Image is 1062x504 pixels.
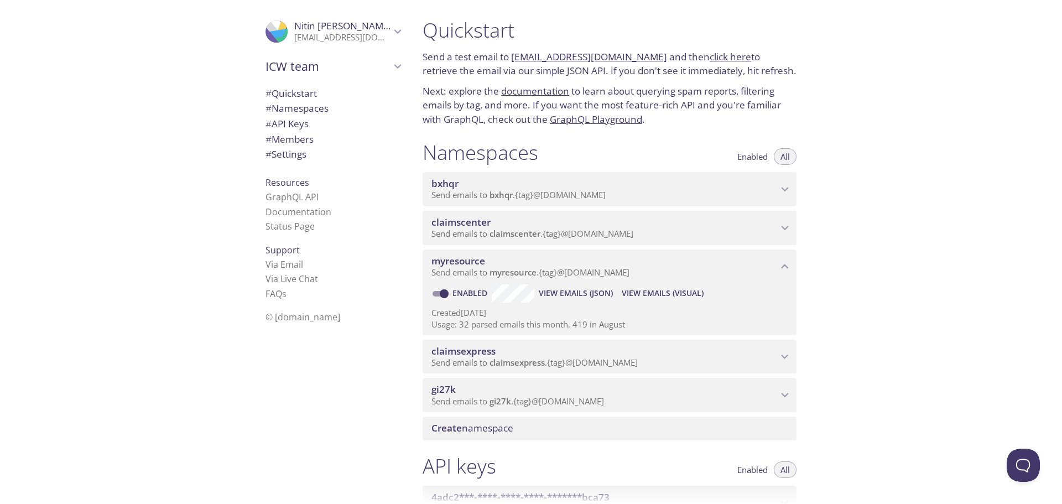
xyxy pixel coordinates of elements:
[431,422,462,434] span: Create
[1007,449,1040,482] iframe: Help Scout Beacon - Open
[265,191,319,203] a: GraphQL API
[294,32,391,43] p: [EMAIL_ADDRESS][DOMAIN_NAME]
[265,87,272,100] span: #
[257,116,409,132] div: API Keys
[431,383,456,396] span: gi27k
[490,228,540,239] span: claimscenter
[550,113,642,126] a: GraphQL Playground
[423,454,496,479] h1: API keys
[431,216,491,228] span: claimscenter
[257,86,409,101] div: Quickstart
[431,254,485,267] span: myresource
[257,101,409,116] div: Namespaces
[710,50,751,63] a: click here
[431,345,496,357] span: claimsexpress
[431,189,606,200] span: Send emails to . {tag} @[DOMAIN_NAME]
[423,340,796,374] div: claimsexpress namespace
[423,417,796,440] div: Create namespace
[490,189,513,200] span: bxhqr
[265,176,309,189] span: Resources
[257,52,409,81] div: ICW team
[774,148,796,165] button: All
[423,378,796,412] div: gi27k namespace
[265,133,314,146] span: Members
[423,250,796,284] div: myresource namespace
[490,267,537,278] span: myresource
[423,140,538,165] h1: Namespaces
[490,396,511,407] span: gi27k
[423,211,796,245] div: claimscenter namespace
[774,461,796,478] button: All
[265,273,318,285] a: Via Live Chat
[431,357,638,368] span: Send emails to . {tag} @[DOMAIN_NAME]
[257,147,409,162] div: Team Settings
[423,18,796,43] h1: Quickstart
[534,284,617,302] button: View Emails (JSON)
[431,422,513,434] span: namespace
[431,267,629,278] span: Send emails to . {tag} @[DOMAIN_NAME]
[265,102,329,115] span: Namespaces
[265,117,272,130] span: #
[423,172,796,206] div: bxhqr namespace
[257,13,409,50] div: Nitin Jindal
[731,148,774,165] button: Enabled
[265,133,272,146] span: #
[265,311,340,323] span: © [DOMAIN_NAME]
[431,396,604,407] span: Send emails to . {tag} @[DOMAIN_NAME]
[622,287,704,300] span: View Emails (Visual)
[265,220,315,232] a: Status Page
[265,258,303,271] a: Via Email
[617,284,708,302] button: View Emails (Visual)
[501,85,569,97] a: documentation
[282,288,287,300] span: s
[265,206,331,218] a: Documentation
[294,19,392,32] span: Nitin [PERSON_NAME]
[511,50,667,63] a: [EMAIL_ADDRESS][DOMAIN_NAME]
[265,244,300,256] span: Support
[265,102,272,115] span: #
[265,117,309,130] span: API Keys
[423,50,796,78] p: Send a test email to and then to retrieve the email via our simple JSON API. If you don't see it ...
[490,357,545,368] span: claimsexpress
[731,461,774,478] button: Enabled
[451,288,492,298] a: Enabled
[539,287,613,300] span: View Emails (JSON)
[431,228,633,239] span: Send emails to . {tag} @[DOMAIN_NAME]
[265,148,272,160] span: #
[431,319,788,330] p: Usage: 32 parsed emails this month, 419 in August
[431,307,788,319] p: Created [DATE]
[431,177,459,190] span: bxhqr
[265,59,391,74] span: ICW team
[423,84,796,127] p: Next: explore the to learn about querying spam reports, filtering emails by tag, and more. If you...
[265,87,317,100] span: Quickstart
[265,288,287,300] a: FAQ
[265,148,306,160] span: Settings
[257,132,409,147] div: Members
